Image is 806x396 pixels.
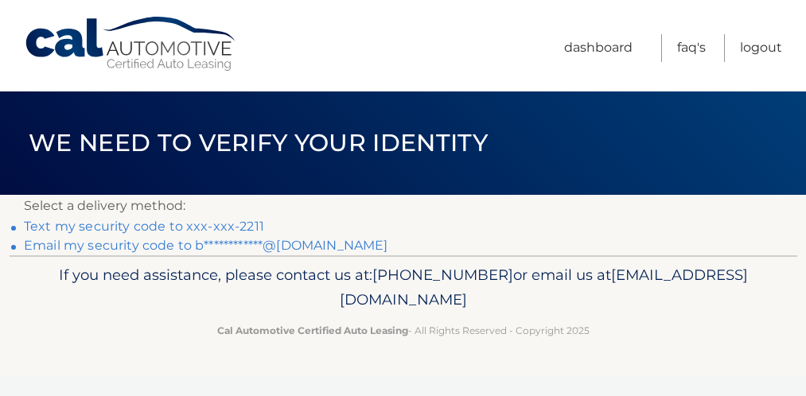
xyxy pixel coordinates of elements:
[33,262,773,313] p: If you need assistance, please contact us at: or email us at
[677,34,706,62] a: FAQ's
[217,324,408,336] strong: Cal Automotive Certified Auto Leasing
[29,128,488,157] span: We need to verify your identity
[372,266,513,284] span: [PHONE_NUMBER]
[564,34,633,62] a: Dashboard
[740,34,782,62] a: Logout
[24,16,239,72] a: Cal Automotive
[24,195,782,217] p: Select a delivery method:
[24,219,264,234] a: Text my security code to xxx-xxx-2211
[33,322,773,339] p: - All Rights Reserved - Copyright 2025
